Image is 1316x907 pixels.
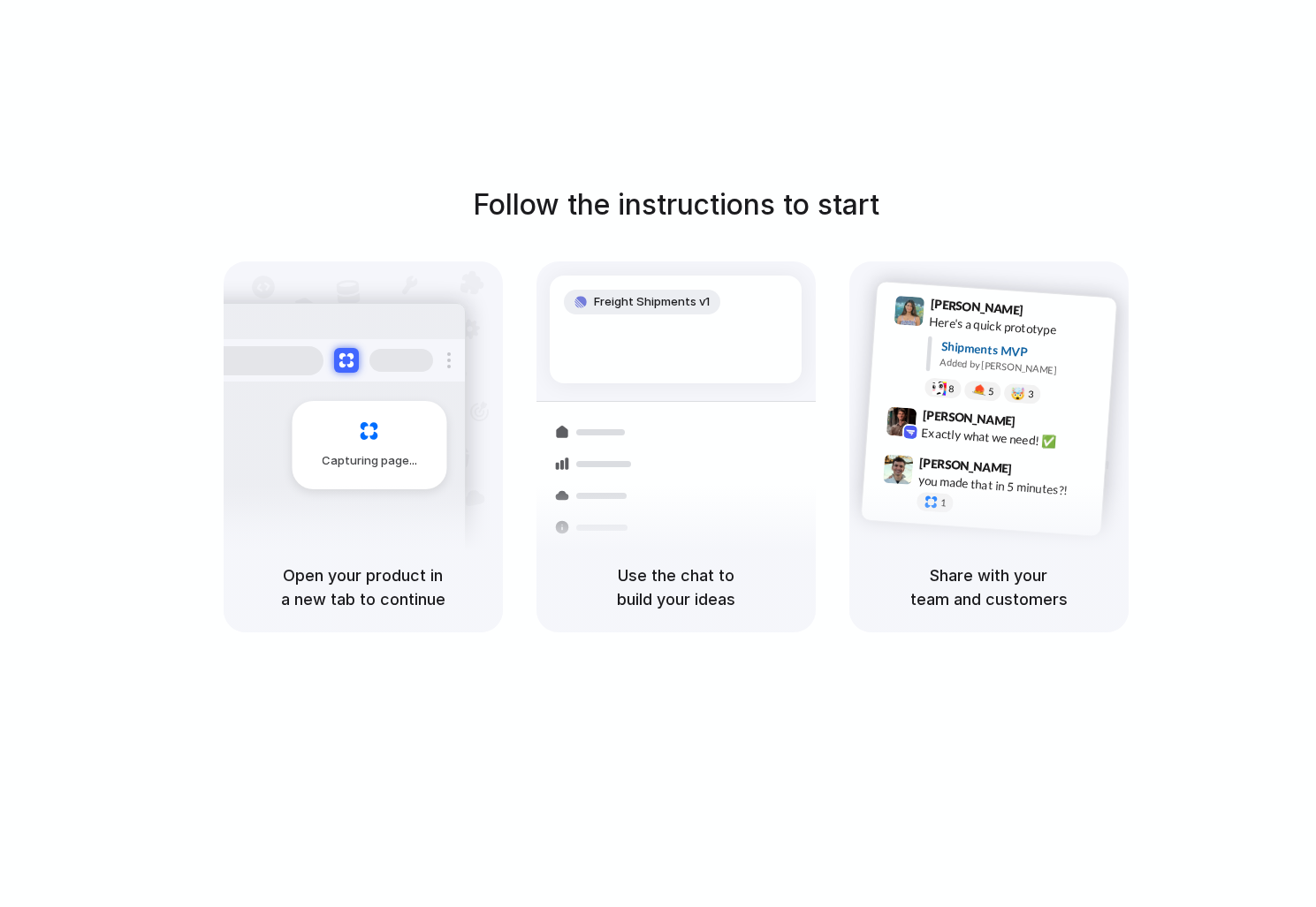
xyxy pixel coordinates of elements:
span: 3 [1027,389,1033,399]
div: Added by [PERSON_NAME] [939,355,1102,381]
h1: Follow the instructions to start [473,184,879,226]
h5: Share with your team and customers [871,563,1107,611]
h5: Open your product in a new tab to continue [245,563,482,611]
span: 8 [947,384,954,394]
div: Shipments MVP [940,337,1104,367]
span: Freight Shipments v1 [594,293,710,311]
span: 1 [939,498,946,508]
span: [PERSON_NAME] [930,294,1023,320]
span: Capturing page [322,452,420,470]
span: [PERSON_NAME] [918,453,1012,479]
div: Here's a quick prototype [928,313,1105,343]
span: [PERSON_NAME] [922,405,1016,431]
span: 9:47 AM [1017,461,1054,482]
span: 5 [987,387,993,397]
div: Exactly what we need! ✅ [921,424,1098,454]
span: 9:41 AM [1028,303,1064,324]
h5: Use the chat to build your ideas [558,563,795,611]
div: 🤯 [1010,387,1025,400]
span: 9:42 AM [1020,413,1056,435]
div: you made that in 5 minutes?! [917,471,1094,501]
